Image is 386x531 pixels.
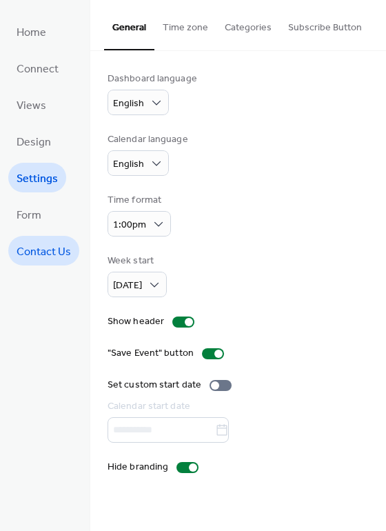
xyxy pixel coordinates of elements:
div: Time format [108,193,168,208]
a: Connect [8,53,67,83]
a: Form [8,199,50,229]
span: English [113,94,144,113]
a: Home [8,17,54,46]
div: "Save Event" button [108,346,194,361]
span: Settings [17,168,58,190]
a: Contact Us [8,236,79,265]
div: Calendar language [108,132,188,147]
div: Hide branding [108,460,168,474]
span: [DATE] [113,277,142,295]
a: Design [8,126,59,156]
span: Connect [17,59,59,80]
div: Calendar start date [108,399,366,414]
span: Home [17,22,46,43]
a: Views [8,90,54,119]
span: Form [17,205,41,226]
span: Contact Us [17,241,71,263]
a: Settings [8,163,66,192]
span: Design [17,132,51,153]
span: English [113,155,144,174]
span: Views [17,95,46,117]
div: Set custom start date [108,378,201,392]
span: 1:00pm [113,216,146,234]
div: Week start [108,254,164,268]
div: Show header [108,314,164,329]
div: Dashboard language [108,72,197,86]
